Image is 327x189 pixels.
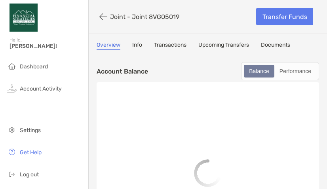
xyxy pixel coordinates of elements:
span: [PERSON_NAME]! [10,43,84,49]
a: Documents [261,42,290,50]
span: Log out [20,171,39,178]
img: Zoe Logo [10,3,38,32]
a: Overview [97,42,120,50]
span: Dashboard [20,63,48,70]
img: household icon [7,61,17,71]
div: Performance [275,66,316,77]
p: Joint - Joint 8VG05019 [110,13,179,21]
a: Transfer Funds [256,8,313,25]
span: Account Activity [20,85,62,92]
p: Account Balance [97,66,148,76]
div: segmented control [241,62,319,80]
a: Info [132,42,142,50]
span: Settings [20,127,41,134]
img: activity icon [7,83,17,93]
img: get-help icon [7,147,17,157]
div: Balance [245,66,274,77]
img: logout icon [7,169,17,179]
img: settings icon [7,125,17,134]
a: Upcoming Transfers [198,42,249,50]
span: Get Help [20,149,42,156]
a: Transactions [154,42,186,50]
